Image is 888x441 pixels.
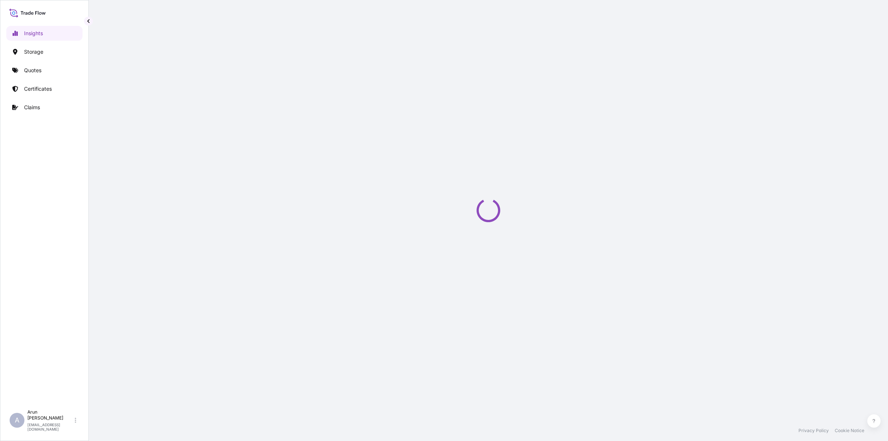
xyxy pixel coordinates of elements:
[6,63,83,78] a: Quotes
[6,44,83,59] a: Storage
[6,100,83,115] a: Claims
[6,26,83,41] a: Insights
[6,81,83,96] a: Certificates
[27,409,73,421] p: Arun [PERSON_NAME]
[835,428,864,434] a: Cookie Notice
[24,67,41,74] p: Quotes
[24,48,43,56] p: Storage
[24,85,52,93] p: Certificates
[24,30,43,37] p: Insights
[798,428,829,434] a: Privacy Policy
[15,417,19,424] span: A
[27,422,73,431] p: [EMAIL_ADDRESS][DOMAIN_NAME]
[24,104,40,111] p: Claims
